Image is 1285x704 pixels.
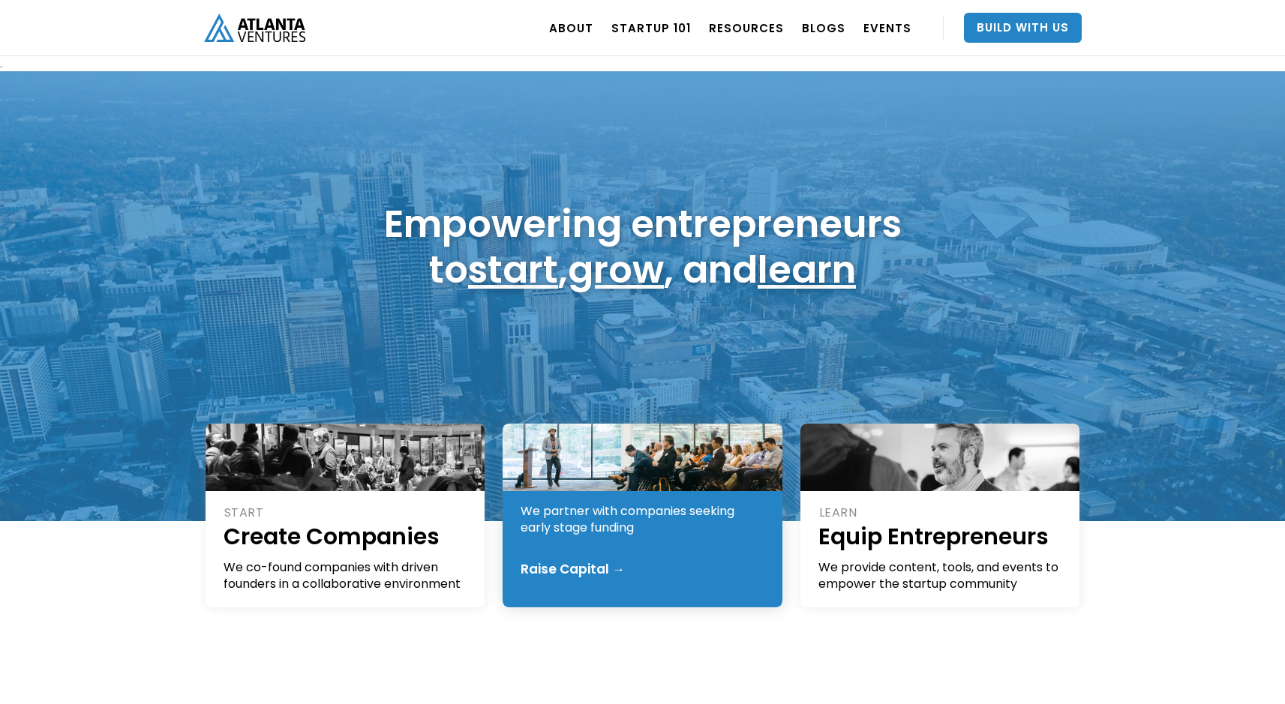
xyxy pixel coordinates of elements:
[568,243,664,296] a: grow
[521,562,625,577] div: Raise Capital →
[521,503,766,536] div: We partner with companies seeking early stage funding
[758,243,856,296] a: learn
[863,7,911,49] a: EVENTS
[384,201,902,292] h1: Empowering entrepreneurs to , , and
[549,7,593,49] a: ABOUT
[800,424,1080,607] a: LEARNEquip EntrepreneursWe provide content, tools, and events to empower the startup community
[224,559,469,592] div: We co-found companies with driven founders in a collaborative environment
[206,424,485,607] a: STARTCreate CompaniesWe co-found companies with driven founders in a collaborative environment
[611,7,691,49] a: Startup 101
[468,243,558,296] a: start
[503,424,782,607] a: GROWFund FoundersWe partner with companies seeking early stage fundingRaise Capital →
[818,559,1064,592] div: We provide content, tools, and events to empower the startup community
[521,465,766,496] h1: Fund Founders
[818,521,1064,552] h1: Equip Entrepreneurs
[819,505,1064,521] div: LEARN
[224,505,469,521] div: START
[802,7,845,49] a: BLOGS
[224,521,469,552] h1: Create Companies
[709,7,784,49] a: RESOURCES
[964,13,1082,43] a: Build With Us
